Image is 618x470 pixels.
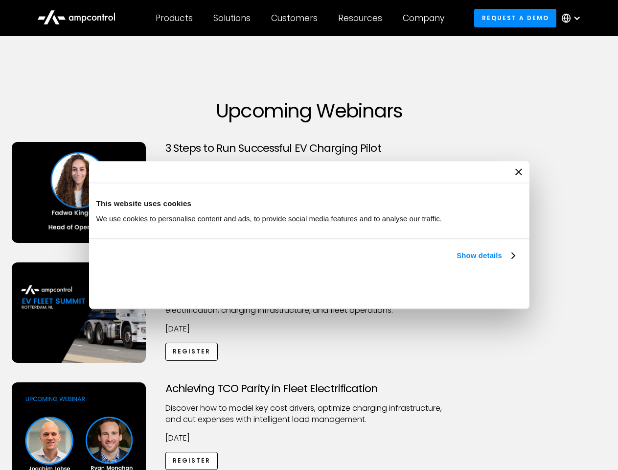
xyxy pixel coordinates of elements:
[213,13,251,23] div: Solutions
[474,9,556,27] a: Request a demo
[338,13,382,23] div: Resources
[165,324,453,334] p: [DATE]
[165,452,218,470] a: Register
[403,13,444,23] div: Company
[165,382,453,395] h3: Achieving TCO Parity in Fleet Electrification
[96,198,522,210] div: This website uses cookies
[165,403,453,425] p: Discover how to model key cost drivers, optimize charging infrastructure, and cut expenses with i...
[271,13,318,23] div: Customers
[96,214,442,223] span: We use cookies to personalise content and ads, to provide social media features and to analyse ou...
[457,250,514,261] a: Show details
[165,142,453,155] h3: 3 Steps to Run Successful EV Charging Pilot
[378,273,518,301] button: Okay
[165,433,453,444] p: [DATE]
[156,13,193,23] div: Products
[165,343,218,361] a: Register
[515,168,522,175] button: Close banner
[12,99,607,122] h1: Upcoming Webinars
